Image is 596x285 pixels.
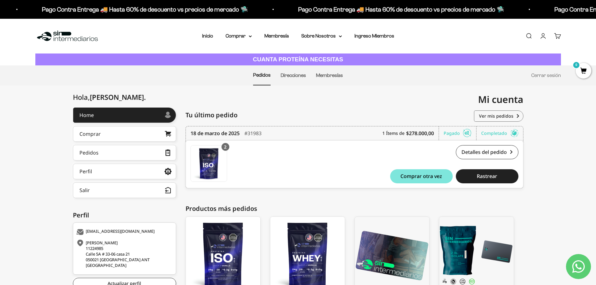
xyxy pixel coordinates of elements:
[73,164,176,179] a: Perfil
[477,174,497,179] span: Rastrear
[222,143,229,151] div: 2
[191,130,240,137] time: 18 de marzo de 2025
[202,33,213,38] a: Inicio
[191,145,227,182] a: Proteína Aislada (ISO) - 2 Libras (910g) - Vanilla
[253,72,271,78] a: Pedidos
[24,4,231,14] p: Pago Contra Entrega 🚚 Hasta 60% de descuento vs precios de mercado 🛸
[456,169,518,183] button: Rastrear
[79,150,99,155] div: Pedidos
[478,93,523,106] span: Mi cuenta
[400,174,442,179] span: Comprar otra vez
[382,126,439,140] div: 1 Ítems de
[191,145,227,181] img: Translation missing: es.Proteína Aislada (ISO) - 2 Libras (910g) - Vanilla
[444,126,476,140] div: Pagado
[186,204,523,213] div: Productos más pedidos
[79,131,101,136] div: Comprar
[73,93,146,101] div: Hola,
[76,229,171,235] div: [EMAIL_ADDRESS][DOMAIN_NAME]
[79,169,92,174] div: Perfil
[244,126,262,140] div: #31983
[73,182,176,198] button: Salir
[226,32,252,40] summary: Comprar
[354,33,394,38] a: Ingreso Miembros
[144,92,146,102] span: .
[301,32,342,40] summary: Sobre Nosotros
[474,110,523,122] a: Ver mis pedidos
[531,73,561,78] a: Cerrar sesión
[406,130,434,137] b: $278.000,00
[73,107,176,123] a: Home
[90,92,146,102] span: [PERSON_NAME]
[79,188,90,193] div: Salir
[481,126,518,140] div: Completado
[573,61,580,69] mark: 0
[76,240,171,268] div: [PERSON_NAME] 11224985 Calle 5A # 33-06 casa 21 050021 [GEOGRAPHIC_DATA] ANT [GEOGRAPHIC_DATA]
[390,169,453,183] button: Comprar otra vez
[79,113,94,118] div: Home
[576,68,591,75] a: 0
[73,211,176,220] div: Perfil
[186,110,237,120] span: Tu último pedido
[253,56,343,63] strong: CUANTA PROTEÍNA NECESITAS
[264,33,289,38] a: Membresía
[73,126,176,142] a: Comprar
[281,4,487,14] p: Pago Contra Entrega 🚚 Hasta 60% de descuento vs precios de mercado 🛸
[73,145,176,160] a: Pedidos
[35,53,561,66] a: CUANTA PROTEÍNA NECESITAS
[316,73,343,78] a: Membresías
[456,145,518,159] a: Detalles del pedido
[281,73,306,78] a: Direcciones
